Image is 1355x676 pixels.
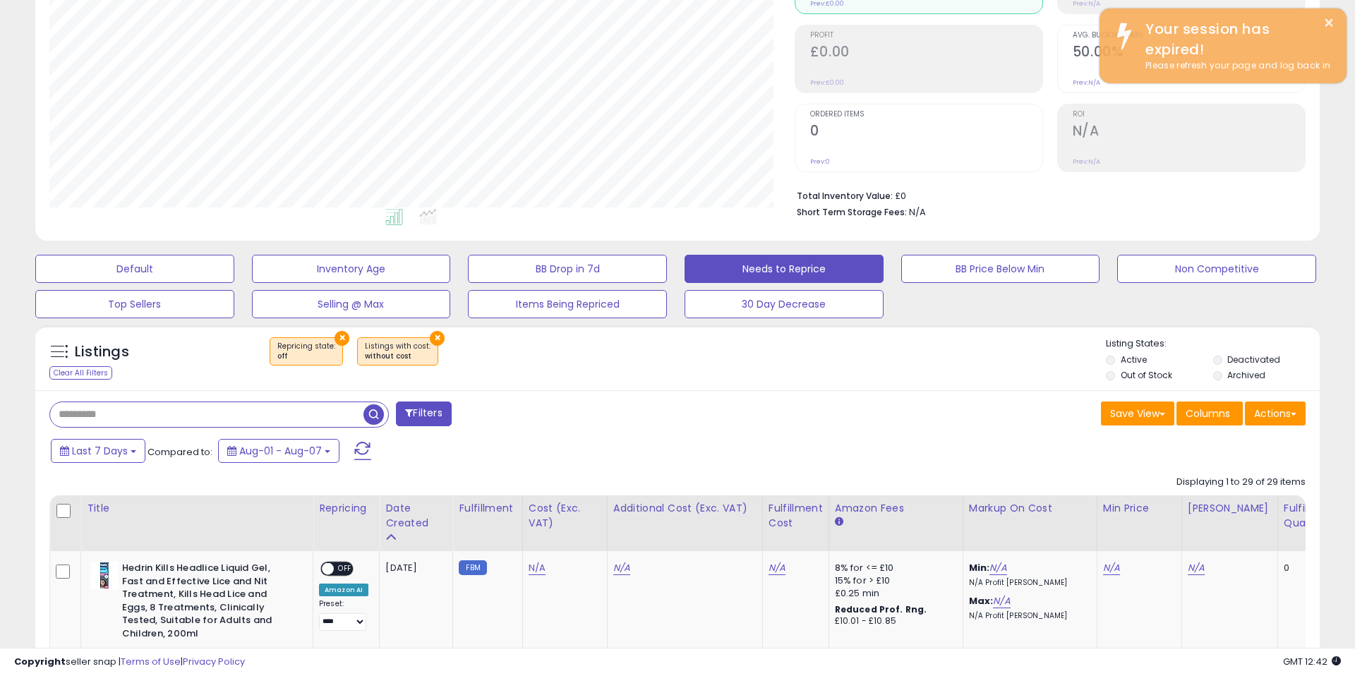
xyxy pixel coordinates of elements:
[835,574,952,587] div: 15% for > £10
[385,562,442,574] div: [DATE]
[335,331,349,346] button: ×
[459,560,486,575] small: FBM
[993,594,1010,608] a: N/A
[810,32,1042,40] span: Profit
[72,444,128,458] span: Last 7 Days
[835,516,843,529] small: Amazon Fees.
[1227,354,1280,366] label: Deactivated
[147,445,212,459] span: Compared to:
[969,594,994,608] b: Max:
[334,563,356,575] span: OFF
[1101,402,1174,425] button: Save View
[1227,369,1265,381] label: Archived
[1284,562,1327,574] div: 0
[51,439,145,463] button: Last 7 Days
[810,78,844,87] small: Prev: £0.00
[810,44,1042,63] h2: £0.00
[365,351,430,361] div: without cost
[613,561,630,575] a: N/A
[319,584,368,596] div: Amazon AI
[835,603,927,615] b: Reduced Prof. Rng.
[319,501,373,516] div: Repricing
[1176,402,1243,425] button: Columns
[14,656,245,669] div: seller snap | |
[49,366,112,380] div: Clear All Filters
[810,111,1042,119] span: Ordered Items
[459,501,516,516] div: Fulfillment
[35,255,234,283] button: Default
[909,205,926,219] span: N/A
[529,561,546,575] a: N/A
[963,495,1097,551] th: The percentage added to the cost of goods (COGS) that forms the calculator for Min & Max prices.
[969,561,990,574] b: Min:
[1073,44,1305,63] h2: 50.00%
[1135,59,1336,73] div: Please refresh your page and log back in
[969,611,1086,621] p: N/A Profit [PERSON_NAME]
[835,562,952,574] div: 8% for <= £10
[121,655,181,668] a: Terms of Use
[769,561,785,575] a: N/A
[239,444,322,458] span: Aug-01 - Aug-07
[1188,501,1272,516] div: [PERSON_NAME]
[468,290,667,318] button: Items Being Repriced
[685,255,884,283] button: Needs to Reprice
[1121,369,1172,381] label: Out of Stock
[529,501,601,531] div: Cost (Exc. VAT)
[122,562,294,644] b: Hedrin Kills Headlice Liquid Gel, Fast and Effective Lice and Nit Treatment, Kills Head Lice and ...
[685,290,884,318] button: 30 Day Decrease
[14,655,66,668] strong: Copyright
[365,341,430,362] span: Listings with cost :
[90,562,119,590] img: 312RZAbb07L._SL40_.jpg
[385,501,447,531] div: Date Created
[810,157,830,166] small: Prev: 0
[252,255,451,283] button: Inventory Age
[430,331,445,346] button: ×
[1106,337,1319,351] p: Listing States:
[277,351,335,361] div: off
[989,561,1006,575] a: N/A
[901,255,1100,283] button: BB Price Below Min
[1073,78,1100,87] small: Prev: N/A
[835,615,952,627] div: £10.01 - £10.85
[1283,655,1341,668] span: 2025-08-18 12:42 GMT
[35,290,234,318] button: Top Sellers
[810,123,1042,142] h2: 0
[835,587,952,600] div: £0.25 min
[1176,476,1306,489] div: Displaying 1 to 29 of 29 items
[1121,354,1147,366] label: Active
[277,341,335,362] span: Repricing state :
[468,255,667,283] button: BB Drop in 7d
[319,599,368,631] div: Preset:
[1073,111,1305,119] span: ROI
[969,501,1091,516] div: Markup on Cost
[396,402,451,426] button: Filters
[1135,19,1336,59] div: Your session has expired!
[87,501,307,516] div: Title
[183,655,245,668] a: Privacy Policy
[75,342,129,362] h5: Listings
[252,290,451,318] button: Selling @ Max
[797,206,907,218] b: Short Term Storage Fees:
[1186,406,1230,421] span: Columns
[1103,501,1176,516] div: Min Price
[1073,157,1100,166] small: Prev: N/A
[1323,14,1335,32] button: ×
[1073,123,1305,142] h2: N/A
[613,501,757,516] div: Additional Cost (Exc. VAT)
[835,501,957,516] div: Amazon Fees
[769,501,823,531] div: Fulfillment Cost
[1245,402,1306,425] button: Actions
[1103,561,1120,575] a: N/A
[218,439,339,463] button: Aug-01 - Aug-07
[969,578,1086,588] p: N/A Profit [PERSON_NAME]
[797,186,1295,203] li: £0
[1188,561,1205,575] a: N/A
[1117,255,1316,283] button: Non Competitive
[797,190,893,202] b: Total Inventory Value:
[1073,32,1305,40] span: Avg. Buybox Share
[1284,501,1332,531] div: Fulfillable Quantity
